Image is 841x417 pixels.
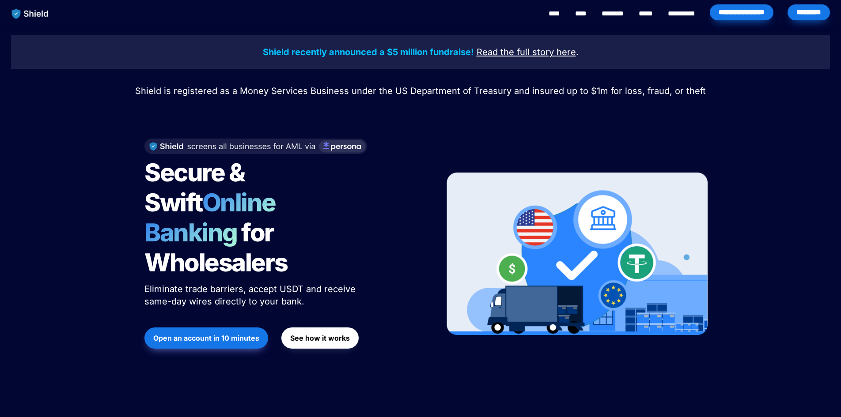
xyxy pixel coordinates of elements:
strong: See how it works [290,334,350,342]
button: See how it works [281,327,359,349]
u: Read the full story [477,47,554,57]
a: here [557,48,576,57]
u: here [557,47,576,57]
strong: Shield recently announced a $5 million fundraise! [263,47,474,57]
span: Shield is registered as a Money Services Business under the US Department of Treasury and insured... [135,86,706,96]
span: for Wholesalers [144,218,288,278]
button: Open an account in 10 minutes [144,327,268,349]
span: Secure & Swift [144,158,249,218]
span: Online Banking [144,188,284,248]
a: See how it works [281,323,359,353]
a: Open an account in 10 minutes [144,323,268,353]
img: website logo [8,4,53,23]
span: Eliminate trade barriers, accept USDT and receive same-day wires directly to your bank. [144,284,358,307]
a: Read the full story [477,48,554,57]
span: . [576,47,579,57]
strong: Open an account in 10 minutes [153,334,259,342]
